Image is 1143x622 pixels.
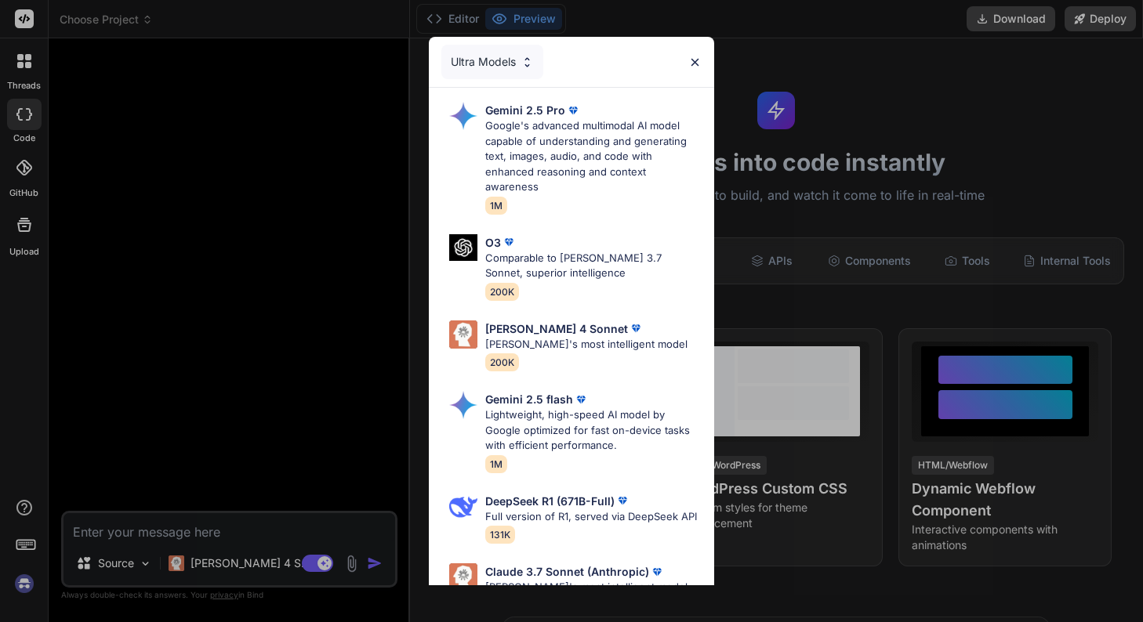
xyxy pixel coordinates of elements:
img: close [688,56,702,69]
p: Gemini 2.5 flash [485,391,573,407]
p: Google's advanced multimodal AI model capable of understanding and generating text, images, audio... [485,118,702,195]
span: 200K [485,283,519,301]
img: Pick Models [449,320,477,349]
p: Lightweight, high-speed AI model by Google optimized for fast on-device tasks with efficient perf... [485,407,702,454]
img: premium [565,103,581,118]
img: Pick Models [449,234,477,262]
span: 200K [485,353,519,371]
img: Pick Models [449,391,477,419]
p: DeepSeek R1 (671B-Full) [485,493,615,509]
p: Comparable to [PERSON_NAME] 3.7 Sonnet, superior intelligence [485,251,702,281]
img: premium [649,564,665,580]
img: premium [501,234,517,250]
span: 1M [485,455,507,473]
p: [PERSON_NAME]'s most intelligent model [485,580,688,595]
p: [PERSON_NAME]'s most intelligent model [485,337,688,353]
p: Gemini 2.5 Pro [485,102,565,118]
img: Pick Models [521,56,534,69]
img: premium [573,392,589,407]
p: O3 [485,234,501,251]
img: Pick Models [449,563,477,591]
img: premium [615,493,630,508]
span: 1M [485,197,507,215]
p: Full version of R1, served via DeepSeek API [485,509,697,525]
span: 131K [485,526,515,544]
p: Claude 3.7 Sonnet (Anthropic) [485,563,649,580]
div: Ultra Models [441,45,543,79]
img: Pick Models [449,493,477,521]
p: [PERSON_NAME] 4 Sonnet [485,320,628,337]
img: premium [628,320,644,336]
img: Pick Models [449,102,477,130]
